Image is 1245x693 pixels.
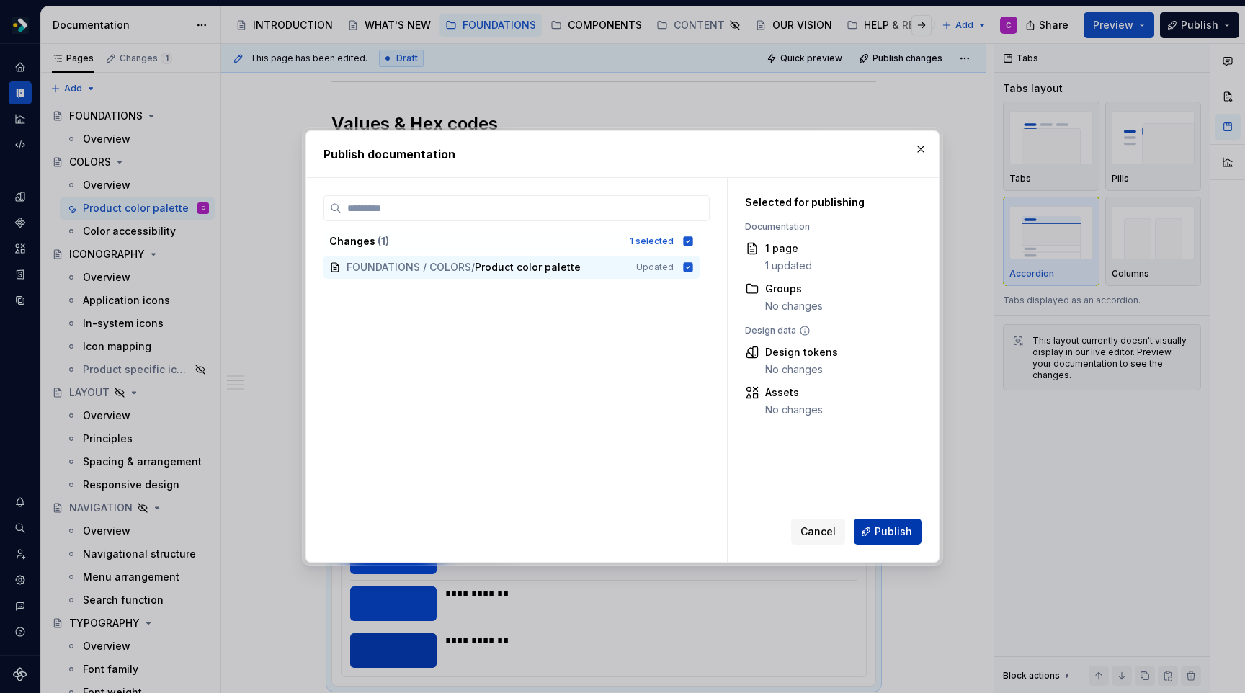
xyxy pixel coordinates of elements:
h2: Publish documentation [323,146,922,163]
div: Groups [765,282,823,296]
div: 1 updated [765,259,812,273]
div: Selected for publishing [745,195,905,210]
button: Publish [854,519,922,545]
button: Cancel [791,519,845,545]
span: Updated [636,261,674,273]
span: / [471,260,475,274]
div: 1 page [765,241,812,256]
span: Publish [875,524,912,539]
div: Documentation [745,221,905,233]
div: No changes [765,403,823,417]
div: Assets [765,385,823,400]
span: Product color palette [475,260,581,274]
div: Design tokens [765,345,838,359]
div: Changes [329,234,621,249]
span: FOUNDATIONS / COLORS [347,260,471,274]
span: ( 1 ) [378,235,389,247]
div: No changes [765,299,823,313]
div: 1 selected [630,236,674,247]
div: No changes [765,362,838,377]
div: Design data [745,325,905,336]
span: Cancel [800,524,836,539]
